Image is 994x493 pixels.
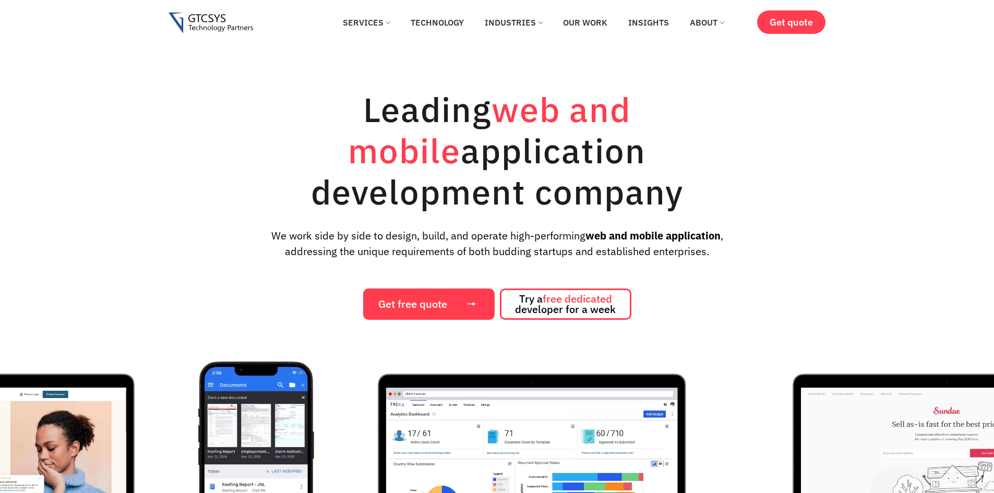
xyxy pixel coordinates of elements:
iframe: chat widget [796,287,984,446]
a: Insights [620,11,677,34]
a: Industries [477,11,550,34]
a: Try afree dedicated developer for a week [500,288,631,320]
h1: Leading application development company [262,89,732,212]
p: We work side by side to design, build, and operate high-performing , addressing the unique requir... [254,228,740,259]
a: Get quote [757,10,825,34]
span: web and mobile [348,87,631,173]
a: Get free quote [363,288,495,320]
span: Get quote [770,17,813,28]
img: Gtcsys logo [169,13,254,34]
span: free dedicated [543,292,612,306]
a: Services [335,11,398,34]
span: Get free quote [378,299,447,309]
a: About [682,11,732,34]
a: Technology [403,11,472,34]
a: Our Work [555,11,615,34]
iframe: chat widget [950,451,984,483]
span: Try a developer for a week [515,294,616,315]
strong: web and mobile application [585,229,721,243]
